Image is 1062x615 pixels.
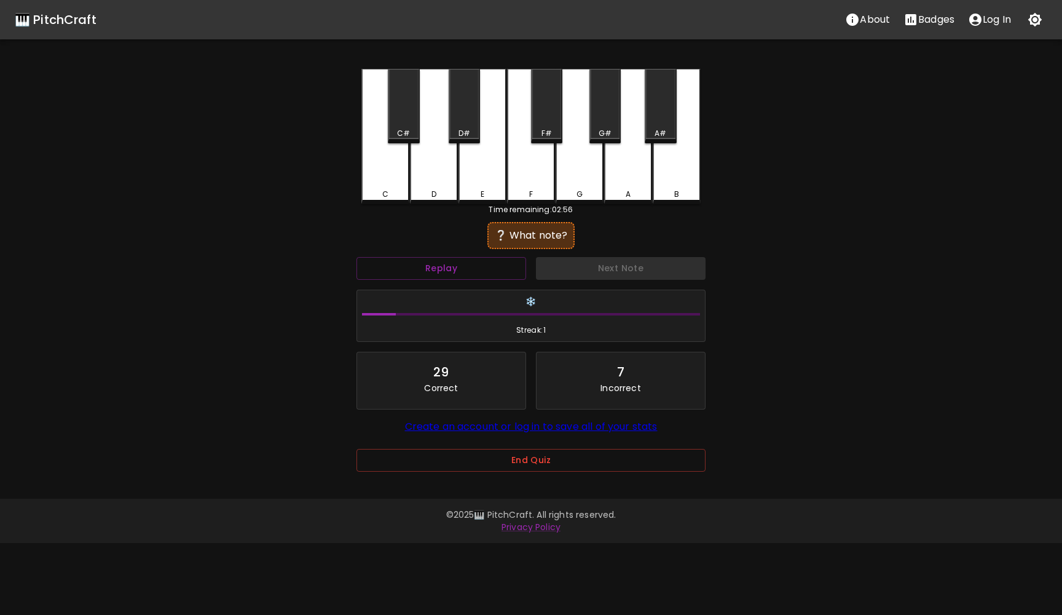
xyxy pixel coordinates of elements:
[918,12,954,27] p: Badges
[599,128,612,139] div: G#
[433,362,449,382] div: 29
[655,128,666,139] div: A#
[600,382,640,394] p: Incorrect
[361,204,701,215] div: Time remaining: 02:56
[405,419,658,434] a: Create an account or log in to save all of your stats
[397,128,410,139] div: C#
[961,7,1018,32] button: account of current user
[431,189,436,200] div: D
[177,509,885,521] p: © 2025 🎹 PitchCraft. All rights reserved.
[541,128,552,139] div: F#
[356,257,526,280] button: Replay
[15,10,96,30] a: 🎹 PitchCraft
[382,189,388,200] div: C
[838,7,897,32] button: About
[481,189,484,200] div: E
[674,189,679,200] div: B
[576,189,583,200] div: G
[356,449,706,472] button: End Quiz
[617,362,624,382] div: 7
[494,228,568,243] div: ❔ What note?
[897,7,961,32] button: Stats
[626,189,631,200] div: A
[362,295,700,309] h6: ❄️
[458,128,470,139] div: D#
[529,189,533,200] div: F
[860,12,890,27] p: About
[362,324,700,336] span: Streak: 1
[983,12,1011,27] p: Log In
[424,382,458,394] p: Correct
[502,521,560,533] a: Privacy Policy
